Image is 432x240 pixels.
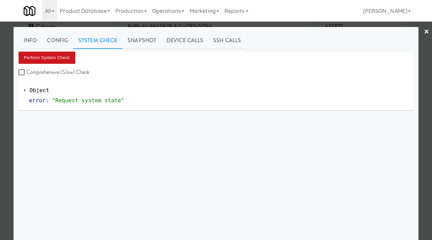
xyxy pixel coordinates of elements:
img: Micromart [24,5,35,17]
input: Comprehensive (Slow) Check [19,70,26,75]
span: Object [30,87,49,94]
label: Comprehensive (Slow) Check [19,67,90,77]
span: : [46,97,49,104]
span: "Request system state" [52,97,124,104]
a: System Check [73,32,123,49]
button: Perform System Check [19,52,75,64]
a: × [424,22,429,43]
a: SSH Calls [208,32,246,49]
a: Config [42,32,73,49]
a: Info [19,32,42,49]
a: Device Calls [161,32,208,49]
span: error [29,97,46,104]
a: Snapshot [123,32,161,49]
